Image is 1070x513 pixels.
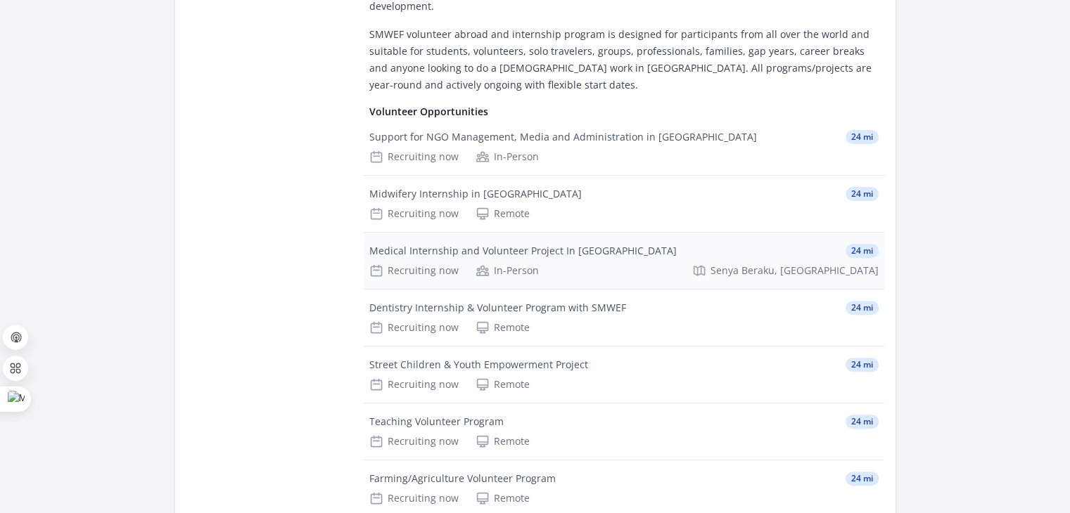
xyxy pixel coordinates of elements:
div: Street Children & Youth Empowerment Project [369,358,588,372]
a: Midwifery Internship in [GEOGRAPHIC_DATA] 24 mi Recruiting now Remote [364,176,884,232]
div: Dentistry Internship & Volunteer Program with SMWEF [369,301,626,315]
span: 24 mi [846,187,879,201]
div: In-Person [476,150,539,164]
div: Remote [476,434,530,448]
div: Teaching Volunteer Program [369,415,504,429]
div: Remote [476,207,530,221]
a: Teaching Volunteer Program 24 mi Recruiting now Remote [364,403,884,460]
span: 24 mi [846,130,879,144]
div: Recruiting now [369,264,459,278]
div: Remote [476,320,530,335]
span: 24 mi [846,244,879,258]
h4: Volunteer Opportunities [369,105,879,119]
div: Recruiting now [369,377,459,391]
div: Recruiting now [369,320,459,335]
div: Recruiting now [369,434,459,448]
div: Remote [476,377,530,391]
a: Support for NGO Management, Media and Administration in [GEOGRAPHIC_DATA] 24 mi Recruiting now In... [364,119,884,175]
span: Senya Beraku, [GEOGRAPHIC_DATA] [711,264,879,278]
span: 24 mi [846,472,879,486]
a: Street Children & Youth Empowerment Project 24 mi Recruiting now Remote [364,346,884,403]
div: Support for NGO Management, Media and Administration in [GEOGRAPHIC_DATA] [369,130,757,144]
div: Medical Internship and Volunteer Project In [GEOGRAPHIC_DATA] [369,244,677,258]
div: Remote [476,491,530,505]
span: 24 mi [846,358,879,372]
div: In-Person [476,264,539,278]
span: 24 mi [846,301,879,315]
a: Medical Internship and Volunteer Project In [GEOGRAPHIC_DATA] 24 mi Recruiting now In-Person Seny... [364,233,884,289]
div: Farming/Agriculture Volunteer Program [369,472,556,486]
div: Midwifery Internship in [GEOGRAPHIC_DATA] [369,187,582,201]
a: Dentistry Internship & Volunteer Program with SMWEF 24 mi Recruiting now Remote [364,290,884,346]
div: Recruiting now [369,491,459,505]
span: 24 mi [846,415,879,429]
div: Recruiting now [369,207,459,221]
p: SMWEF volunteer abroad and internship program is designed for participants from all over the worl... [369,26,879,93]
div: Recruiting now [369,150,459,164]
